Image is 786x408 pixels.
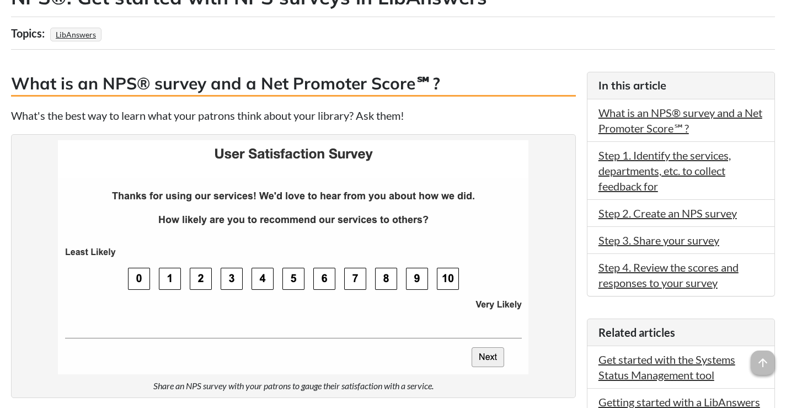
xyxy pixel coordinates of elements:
[58,140,528,374] img: Example NPS survey
[11,23,47,44] div: Topics:
[11,108,576,123] p: What's the best way to learn what your patrons think about your library? Ask them!
[153,380,434,392] figcaption: Share an NPS survey with your patrons to gauge their satisfaction with a service.
[598,206,737,220] a: Step 2. Create an NPS survey
[598,261,739,289] a: Step 4. Review the scores and responses to your survey
[54,27,98,43] a: LibAnswers
[598,149,731,193] a: Step 1. Identify the services, departments, etc. to collect feedback for
[598,78,763,93] h3: In this article
[751,352,775,365] a: arrow_upward
[598,234,719,247] a: Step 3. Share your survey
[751,351,775,375] span: arrow_upward
[11,72,576,97] h3: What is an NPS® survey and a Net Promoter Score℠?
[598,353,735,381] a: Get started with the Systems Status Management tool
[598,106,762,135] a: What is an NPS® survey and a Net Promoter Score℠?
[598,326,675,339] span: Related articles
